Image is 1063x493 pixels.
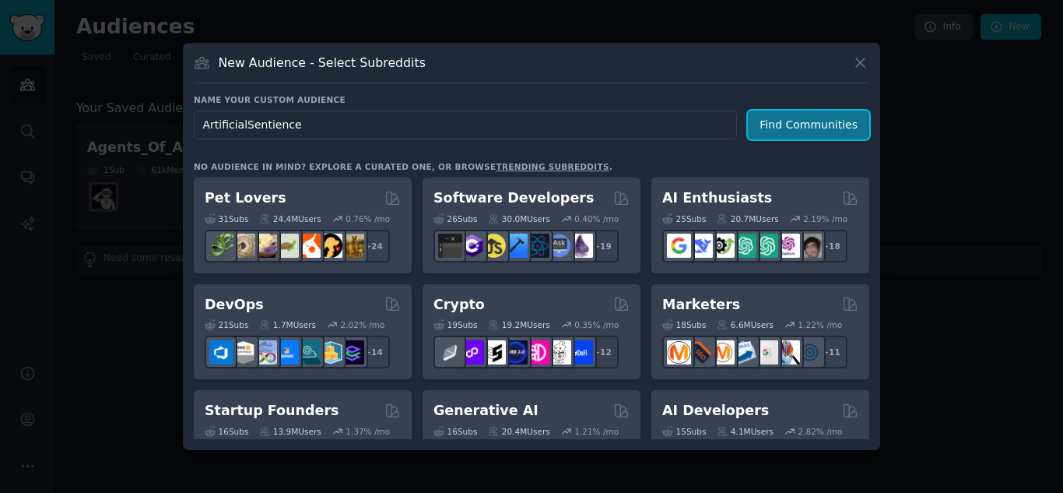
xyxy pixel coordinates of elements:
h3: Name your custom audience [194,94,869,105]
h2: Software Developers [433,188,594,208]
img: ballpython [231,234,255,258]
img: AWS_Certified_Experts [231,340,255,364]
img: PlatformEngineers [340,340,364,364]
div: 30.0M Users [488,213,549,224]
h2: Startup Founders [205,401,339,421]
div: 16 Sub s [433,426,477,437]
img: iOSProgramming [503,234,528,258]
img: defi_ [569,340,593,364]
img: leopardgeckos [253,234,277,258]
img: AItoolsCatalog [710,234,735,258]
img: dogbreed [340,234,364,258]
img: elixir [569,234,593,258]
div: No audience in mind? Explore a curated one, or browse . [194,161,612,172]
div: 24.4M Users [259,213,321,224]
img: cockatiel [296,234,321,258]
img: CryptoNews [547,340,571,364]
h2: Pet Lovers [205,188,286,208]
h2: Generative AI [433,401,539,421]
img: platformengineering [296,340,321,364]
img: MarketingResearch [776,340,800,364]
div: 21 Sub s [205,319,248,330]
div: 2.02 % /mo [341,319,385,330]
img: AskComputerScience [547,234,571,258]
img: defiblockchain [525,340,549,364]
div: 6.6M Users [717,319,774,330]
img: OnlineMarketing [798,340,822,364]
div: 1.22 % /mo [798,319,843,330]
h2: Crypto [433,295,485,315]
img: DeepSeek [689,234,713,258]
div: 1.7M Users [259,319,316,330]
img: chatgpt_promptDesign [732,234,756,258]
img: turtle [275,234,299,258]
div: 16 Sub s [205,426,248,437]
div: 19 Sub s [433,319,477,330]
img: software [438,234,462,258]
div: + 12 [586,336,619,368]
img: aws_cdk [318,340,342,364]
div: 25 Sub s [662,213,706,224]
div: 13.9M Users [259,426,321,437]
div: 26 Sub s [433,213,477,224]
div: + 24 [357,230,390,262]
div: 2.19 % /mo [803,213,847,224]
img: ArtificalIntelligence [798,234,822,258]
img: ethstaker [482,340,506,364]
div: 1.37 % /mo [346,426,390,437]
img: reactnative [525,234,549,258]
input: Pick a short name, like "Digital Marketers" or "Movie-Goers" [194,111,737,139]
h2: Marketers [662,295,740,315]
img: azuredevops [209,340,233,364]
img: content_marketing [667,340,691,364]
img: learnjavascript [482,234,506,258]
div: 0.40 % /mo [574,213,619,224]
img: OpenAIDev [776,234,800,258]
div: 0.76 % /mo [346,213,390,224]
button: Find Communities [748,111,869,139]
div: 2.82 % /mo [798,426,843,437]
img: herpetology [209,234,233,258]
a: trending subreddits [496,162,609,171]
img: web3 [503,340,528,364]
h2: DevOps [205,295,264,315]
img: AskMarketing [710,340,735,364]
div: 31 Sub s [205,213,248,224]
img: Docker_DevOps [253,340,277,364]
div: 18 Sub s [662,319,706,330]
div: 1.21 % /mo [574,426,619,437]
div: + 19 [586,230,619,262]
img: DevOpsLinks [275,340,299,364]
img: 0xPolygon [460,340,484,364]
img: Emailmarketing [732,340,756,364]
img: googleads [754,340,778,364]
div: 20.7M Users [717,213,778,224]
div: 20.4M Users [488,426,549,437]
h2: AI Developers [662,401,769,421]
img: bigseo [689,340,713,364]
div: + 14 [357,336,390,368]
div: 19.2M Users [488,319,549,330]
div: + 18 [815,230,847,262]
div: 15 Sub s [662,426,706,437]
img: GoogleGeminiAI [667,234,691,258]
div: + 11 [815,336,847,368]
img: csharp [460,234,484,258]
div: 4.1M Users [717,426,774,437]
img: chatgpt_prompts_ [754,234,778,258]
img: PetAdvice [318,234,342,258]
h3: New Audience - Select Subreddits [219,55,426,71]
img: ethfinance [438,340,462,364]
div: 0.35 % /mo [574,319,619,330]
h2: AI Enthusiasts [662,188,772,208]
